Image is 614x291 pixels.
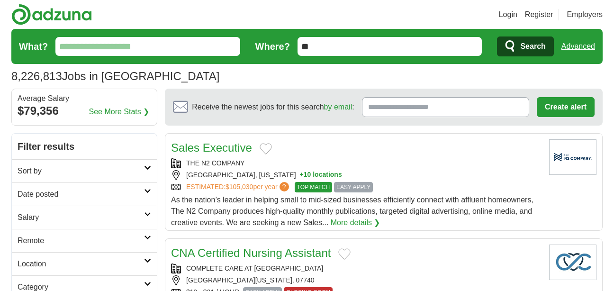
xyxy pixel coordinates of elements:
[12,134,157,159] h2: Filter results
[19,39,48,54] label: What?
[18,235,144,246] h2: Remote
[171,246,331,259] a: CNA Certified Nursing Assistant
[171,275,542,285] div: [GEOGRAPHIC_DATA][US_STATE], 07740
[300,170,342,180] button: +10 locations
[549,139,596,175] img: Company logo
[525,9,553,20] a: Register
[549,245,596,280] img: Company logo
[338,248,351,260] button: Add to favorite jobs
[12,206,157,229] a: Salary
[295,182,332,192] span: TOP MATCH
[18,165,144,177] h2: Sort by
[18,95,151,102] div: Average Salary
[192,101,354,113] span: Receive the newest jobs for this search :
[537,97,595,117] button: Create alert
[171,196,533,227] span: As the nation’s leader in helping small to mid-sized businesses efficiently connect with affluent...
[520,37,545,56] span: Search
[11,4,92,25] img: Adzuna logo
[331,217,380,228] a: More details ❯
[12,159,157,182] a: Sort by
[300,170,304,180] span: +
[334,182,373,192] span: EASY APPLY
[567,9,603,20] a: Employers
[11,68,62,85] span: 8,226,813
[18,258,144,270] h2: Location
[260,143,272,155] button: Add to favorite jobs
[497,36,553,56] button: Search
[255,39,290,54] label: Where?
[561,37,595,56] a: Advanced
[226,183,253,191] span: $105,030
[171,264,542,273] div: COMPLETE CARE AT [GEOGRAPHIC_DATA]
[12,182,157,206] a: Date posted
[171,158,542,168] div: THE N2 COMPANY
[171,170,542,180] div: [GEOGRAPHIC_DATA], [US_STATE]
[89,106,150,118] a: See More Stats ❯
[12,229,157,252] a: Remote
[499,9,517,20] a: Login
[171,141,252,154] a: Sales Executive
[11,70,219,82] h1: Jobs in [GEOGRAPHIC_DATA]
[18,189,144,200] h2: Date posted
[18,102,151,119] div: $79,356
[18,212,144,223] h2: Salary
[324,103,352,111] a: by email
[12,252,157,275] a: Location
[186,182,291,192] a: ESTIMATED:$105,030per year?
[280,182,289,191] span: ?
